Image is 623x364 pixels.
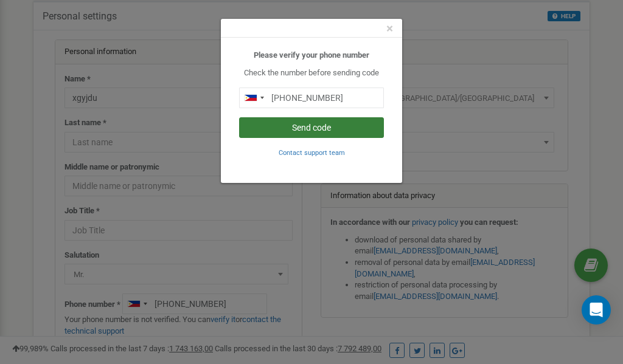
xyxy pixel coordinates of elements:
[279,148,345,157] a: Contact support team
[386,21,393,36] span: ×
[240,88,268,108] div: Telephone country code
[279,149,345,157] small: Contact support team
[386,22,393,35] button: Close
[239,117,384,138] button: Send code
[239,88,384,108] input: 0905 123 4567
[254,50,369,60] b: Please verify your phone number
[239,67,384,79] p: Check the number before sending code
[582,295,611,325] div: Open Intercom Messenger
